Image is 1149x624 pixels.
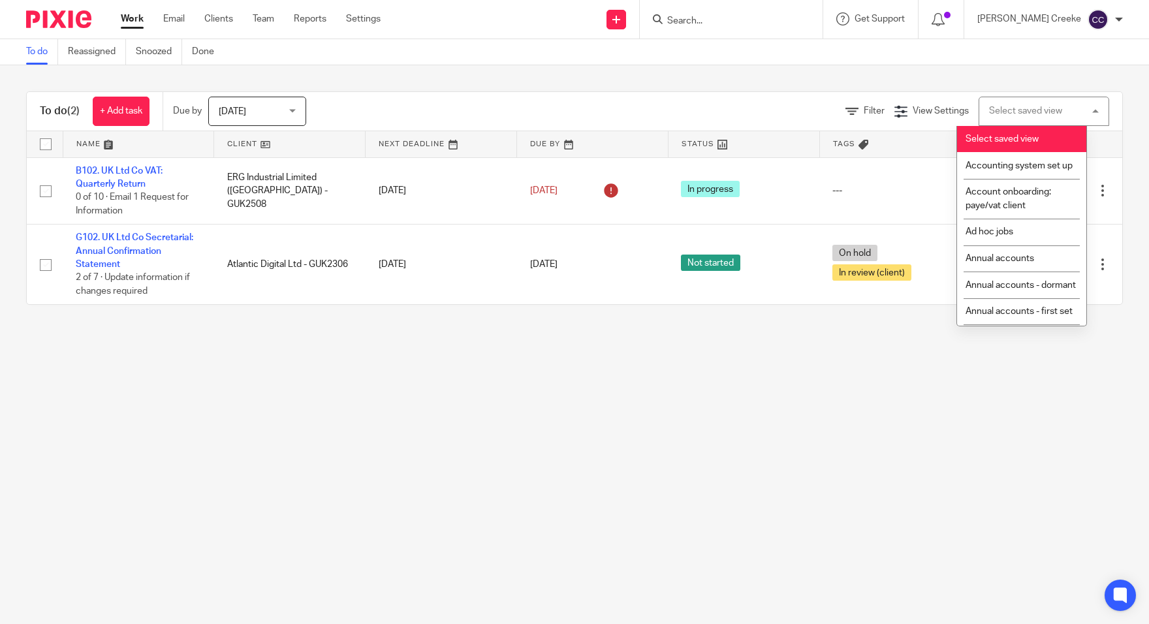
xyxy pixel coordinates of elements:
img: Pixie [26,10,91,28]
a: Snoozed [136,39,182,65]
span: Accounting system set up [966,161,1073,170]
span: View Settings [913,106,969,116]
a: + Add task [93,97,150,126]
span: 0 of 10 · Email 1 Request for Information [76,193,189,215]
a: Reassigned [68,39,126,65]
input: Search [666,16,783,27]
a: Team [253,12,274,25]
a: Done [192,39,224,65]
span: Get Support [855,14,905,23]
td: [DATE] [366,157,517,225]
div: Select saved view [989,106,1062,116]
span: Ad hoc jobs [966,227,1013,236]
td: Atlantic Digital Ltd - GUK2306 [214,225,366,305]
span: In review (client) [832,264,911,281]
span: Annual accounts - dormant [966,281,1076,290]
span: [DATE] [219,107,246,116]
p: Due by [173,104,202,117]
a: To do [26,39,58,65]
span: In progress [681,181,740,197]
a: Settings [346,12,381,25]
img: svg%3E [1088,9,1109,30]
td: [DATE] [366,225,517,305]
span: Annual accounts [966,254,1034,263]
span: Select saved view [966,134,1039,144]
div: --- [832,184,958,197]
span: On hold [832,245,877,261]
span: 2 of 7 · Update information if changes required [76,273,190,296]
span: Annual accounts - first set [966,307,1073,316]
a: Work [121,12,144,25]
h1: To do [40,104,80,118]
span: [DATE] [530,260,558,269]
span: Tags [833,140,855,148]
a: Email [163,12,185,25]
span: Filter [864,106,885,116]
span: Account onboarding: paye/vat client [966,187,1051,210]
span: [DATE] [530,186,558,195]
a: Reports [294,12,326,25]
span: (2) [67,106,80,116]
span: Not started [681,255,740,271]
a: Clients [204,12,233,25]
td: ERG Industrial Limited ([GEOGRAPHIC_DATA]) - GUK2508 [214,157,366,225]
a: B102. UK Ltd Co VAT: Quarterly Return [76,166,163,189]
a: G102. UK Ltd Co Secretarial: Annual Confirmation Statement [76,233,193,269]
p: [PERSON_NAME] Creeke [977,12,1081,25]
